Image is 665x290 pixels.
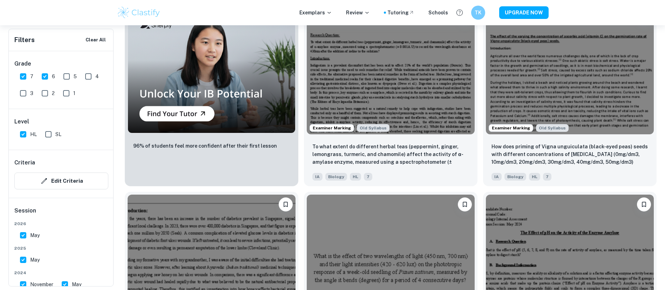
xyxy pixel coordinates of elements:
span: HL [30,130,37,138]
span: Biology [325,173,347,181]
img: Biology IA example thumbnail: How does priming of Vigna unguiculata (b [486,8,654,134]
span: Examiner Marking [310,125,354,131]
p: Exemplars [299,9,332,16]
span: May [30,231,40,239]
span: 2025 [14,245,108,251]
span: HL [529,173,540,181]
span: HL [350,173,361,181]
span: Biology [504,173,526,181]
a: Examiner MarkingStarting from the May 2025 session, the Biology IA requirements have changed. It'... [483,5,657,186]
p: To what extent do different herbal teas (peppermint, ginger, lemongrass, turmeric, and chamomile)... [312,143,469,167]
button: Bookmark [637,197,651,211]
button: Edit Criteria [14,173,108,189]
p: How does priming of Vigna unguiculata (black-eyed peas) seeds with different concentrations of as... [491,143,648,167]
span: 2 [52,89,55,97]
span: November [30,281,53,288]
button: TK [471,6,485,20]
button: Help and Feedback [454,7,466,19]
img: Biology IA example thumbnail: To what extent do different herbal teas [307,8,475,134]
h6: Grade [14,60,108,68]
span: SL [55,130,61,138]
img: Clastify logo [117,6,161,20]
span: May [72,281,81,288]
span: 5 [74,73,77,80]
p: Review [346,9,370,16]
span: 4 [95,73,99,80]
h6: Criteria [14,159,35,167]
button: Bookmark [279,197,293,211]
span: IA [312,173,323,181]
button: Bookmark [458,197,472,211]
div: Starting from the May 2025 session, the Biology IA requirements have changed. It's OK to refer to... [357,124,389,132]
span: Examiner Marking [489,125,533,131]
span: Old Syllabus [536,124,569,132]
h6: Level [14,117,108,126]
span: Old Syllabus [357,124,389,132]
a: Schools [428,9,448,16]
a: Tutoring [387,9,414,16]
span: 3 [30,89,33,97]
span: IA [491,173,502,181]
h6: TK [474,9,482,16]
a: Thumbnail96% of students feel more confident after their first lesson [125,5,298,186]
span: May [30,256,40,264]
div: Starting from the May 2025 session, the Biology IA requirements have changed. It's OK to refer to... [536,124,569,132]
span: 2026 [14,221,108,227]
h6: Filters [14,35,35,45]
img: Thumbnail [128,8,296,133]
span: 2024 [14,270,108,276]
span: 7 [543,173,551,181]
span: 1 [73,89,75,97]
button: Clear All [84,35,108,45]
span: 7 [30,73,33,80]
span: 6 [52,73,55,80]
button: UPGRADE NOW [499,6,549,19]
a: Examiner MarkingStarting from the May 2025 session, the Biology IA requirements have changed. It'... [304,5,477,186]
span: 7 [364,173,372,181]
p: 96% of students feel more confident after their first lesson [133,142,277,150]
h6: Session [14,207,108,221]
